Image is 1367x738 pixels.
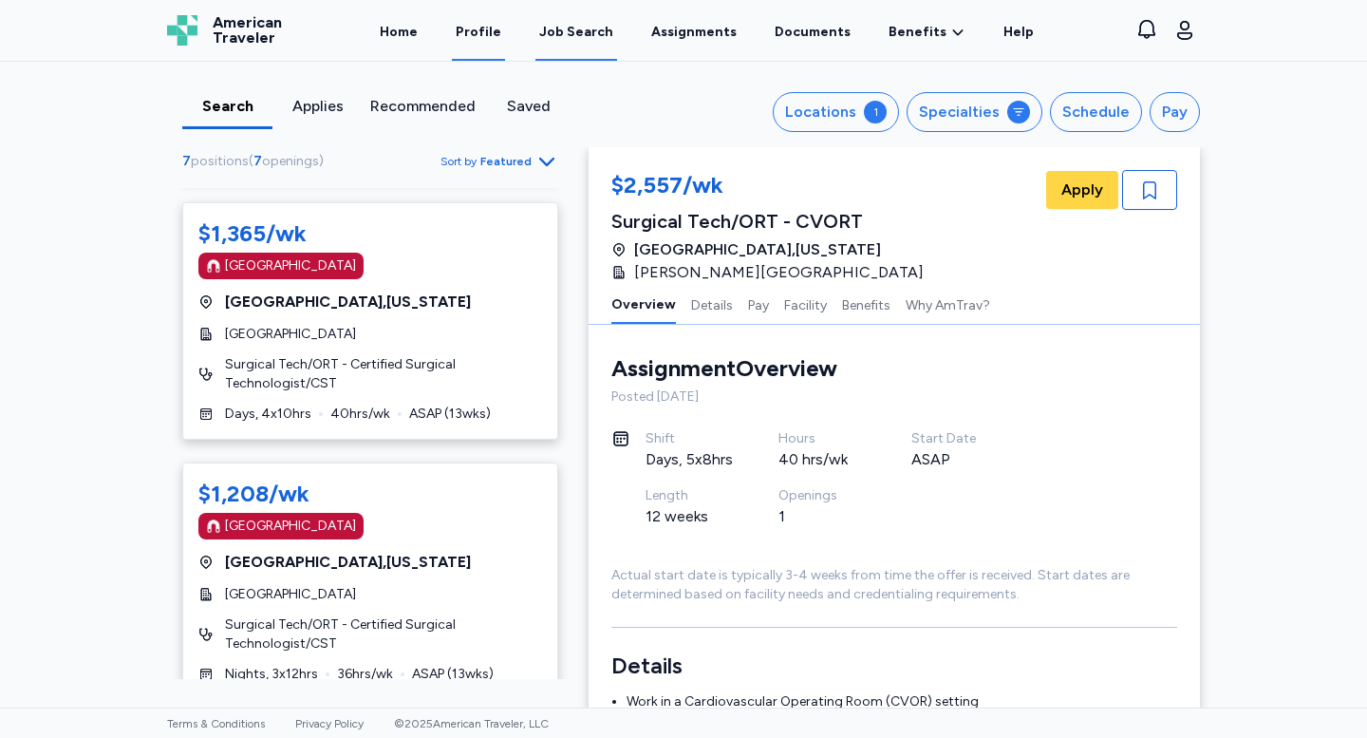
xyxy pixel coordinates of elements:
button: Why AmTrav? [906,284,990,324]
span: [GEOGRAPHIC_DATA] , [US_STATE] [225,551,471,574]
span: © 2025 American Traveler, LLC [394,717,549,730]
a: Job Search [535,2,617,61]
span: [GEOGRAPHIC_DATA] [225,325,356,344]
span: openings [262,153,319,169]
span: 40 hrs/wk [330,405,390,424]
div: Locations [785,101,856,123]
span: positions [191,153,249,169]
button: Details [691,284,733,324]
div: [GEOGRAPHIC_DATA] [225,517,356,536]
div: Surgical Tech/ORT - CVORT [611,208,935,235]
span: Surgical Tech/ORT - Certified Surgical Technologist/CST [225,355,542,393]
div: Applies [280,95,355,118]
button: Schedule [1050,92,1142,132]
button: Pay [748,284,769,324]
span: Benefits [889,23,946,42]
button: Benefits [842,284,890,324]
div: $2,557/wk [611,170,935,204]
button: Facility [784,284,827,324]
h3: Details [611,651,1177,681]
a: Privacy Policy [295,717,364,730]
div: Days, 5x8hrs [646,448,733,471]
div: $1,208/wk [198,479,309,509]
a: Profile [452,2,505,61]
button: Specialties [907,92,1042,132]
span: Featured [480,154,532,169]
div: Schedule [1062,101,1130,123]
span: ASAP ( 13 wks) [409,405,491,424]
span: [GEOGRAPHIC_DATA] , [US_STATE] [634,238,881,261]
button: Sort byFeatured [440,150,558,173]
span: Sort by [440,154,477,169]
div: Pay [1162,101,1188,123]
span: [PERSON_NAME][GEOGRAPHIC_DATA] [634,261,924,284]
span: Days, 4x10hrs [225,405,311,424]
img: Logo [167,15,197,46]
div: Job Search [539,23,613,42]
div: 1 [864,101,887,123]
div: $1,365/wk [198,218,307,249]
div: Length [646,486,733,505]
div: Actual start date is typically 3-4 weeks from time the offer is received. Start dates are determi... [611,566,1177,604]
div: Shift [646,429,733,448]
div: Search [190,95,265,118]
div: Hours [778,429,866,448]
li: Work in a Cardiovascular Operating Room (CVOR) setting [627,692,1177,711]
span: 7 [182,153,191,169]
div: ASAP [911,448,999,471]
div: Posted [DATE] [611,388,1177,407]
button: Overview [611,284,676,324]
span: Apply [1061,179,1103,201]
div: 12 weeks [646,505,733,528]
span: ASAP ( 13 wks) [412,665,494,684]
a: Terms & Conditions [167,717,265,730]
div: [GEOGRAPHIC_DATA] [225,256,356,275]
span: American Traveler [213,15,282,46]
a: Benefits [889,23,965,42]
button: Locations1 [773,92,899,132]
button: Apply [1046,171,1118,209]
span: 7 [253,153,262,169]
div: Specialties [919,101,1000,123]
span: Nights, 3x12hrs [225,665,318,684]
div: 1 [778,505,866,528]
div: Openings [778,486,866,505]
span: 36 hrs/wk [337,665,393,684]
span: [GEOGRAPHIC_DATA] , [US_STATE] [225,291,471,313]
div: 40 hrs/wk [778,448,866,471]
div: Saved [491,95,566,118]
div: Recommended [370,95,476,118]
span: Surgical Tech/ORT - Certified Surgical Technologist/CST [225,615,542,653]
button: Pay [1150,92,1200,132]
div: ( ) [182,152,331,171]
div: Start Date [911,429,999,448]
span: [GEOGRAPHIC_DATA] [225,585,356,604]
div: Assignment Overview [611,353,837,384]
